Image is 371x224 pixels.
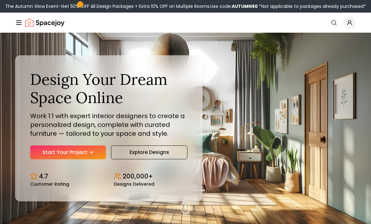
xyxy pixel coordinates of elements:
[123,172,153,181] p: 200,000+
[30,145,106,159] a: Start Your Project
[39,172,48,181] p: 4.7
[30,112,187,138] p: Work 1:1 with expert interior designers to create a personalized design, complete with curated fu...
[30,182,69,186] small: Customer Rating
[30,70,187,107] h1: Design Your Dream Space Online
[111,145,187,159] a: Explore Designs
[258,3,366,9] span: *Not applicable to packages already purchased*
[232,3,258,9] b: AUTUMN50
[25,16,64,29] a: Spacejoy
[25,16,64,29] img: Spacejoy Logo
[114,182,154,186] small: Designs Delivered
[30,167,187,186] div: Design stats
[15,13,356,33] nav: Global
[210,3,258,9] span: Use code:
[5,3,366,9] div: The Autumn Glow Event-Get 50% OFF All Design Packages + Extra 10% OFF on Multiple Rooms.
